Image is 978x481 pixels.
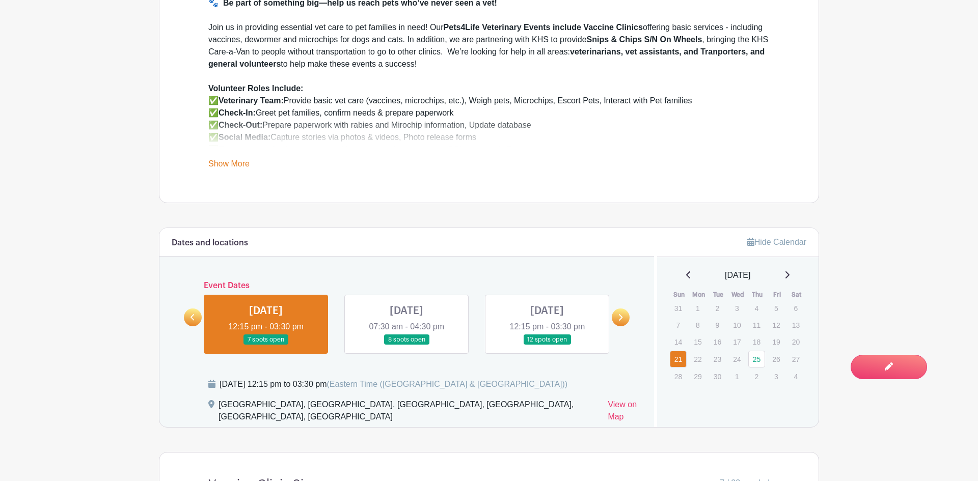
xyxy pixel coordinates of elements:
[689,334,706,350] p: 15
[787,351,804,367] p: 27
[220,378,567,390] div: [DATE] 12:15 pm to 03:30 pm
[768,300,784,316] p: 5
[689,300,706,316] p: 1
[748,290,768,300] th: Thu
[709,300,726,316] p: 2
[208,21,770,82] div: Join us in providing essential vet care to pet families in need! Our offering basic services - in...
[748,317,765,333] p: 11
[202,281,612,291] h6: Event Dates
[670,334,687,350] p: 14
[748,369,765,384] p: 2
[748,300,765,316] p: 4
[728,369,745,384] p: 1
[787,300,804,316] p: 6
[219,399,600,427] div: [GEOGRAPHIC_DATA], [GEOGRAPHIC_DATA], [GEOGRAPHIC_DATA], [GEOGRAPHIC_DATA], [GEOGRAPHIC_DATA], [G...
[787,317,804,333] p: 13
[709,334,726,350] p: 16
[768,334,784,350] p: 19
[208,47,765,68] strong: veterinarians, vet assistants, and Tranporters, and general volunteers
[444,23,643,32] strong: Pets4Life Veterinary Events include Vaccine Clinics
[787,369,804,384] p: 4
[208,84,303,93] strong: Volunteer Roles Include:
[670,300,687,316] p: 31
[709,369,726,384] p: 30
[689,369,706,384] p: 29
[219,108,256,117] strong: Check-In:
[728,351,745,367] p: 24
[709,290,728,300] th: Tue
[669,290,689,300] th: Sun
[709,351,726,367] p: 23
[670,369,687,384] p: 28
[787,290,807,300] th: Sat
[728,334,745,350] p: 17
[709,317,726,333] p: 9
[728,290,748,300] th: Wed
[172,238,248,248] h6: Dates and locations
[208,159,250,172] a: Show More
[747,238,806,246] a: Hide Calendar
[608,399,641,427] a: View on Map
[219,145,315,154] strong: Transporters/Assistants:
[670,351,687,367] a: 21
[728,317,745,333] p: 10
[689,351,706,367] p: 22
[208,82,770,168] div: ✅ Provide basic vet care (vaccines, microchips, etc.), Weigh pets, Microchips, Escort Pets, Inter...
[748,351,765,367] a: 25
[689,290,709,300] th: Mon
[219,121,262,129] strong: Check-Out:
[587,35,702,44] strong: Snips & Chips S/N On Wheels
[787,334,804,350] p: 20
[768,317,784,333] p: 12
[767,290,787,300] th: Fri
[670,317,687,333] p: 7
[768,369,784,384] p: 3
[219,133,270,142] strong: Social Media:
[219,96,284,105] strong: Veterinary Team:
[327,380,567,388] span: (Eastern Time ([GEOGRAPHIC_DATA] & [GEOGRAPHIC_DATA]))
[689,317,706,333] p: 8
[768,351,784,367] p: 26
[728,300,745,316] p: 3
[748,334,765,350] p: 18
[725,269,750,281] span: [DATE]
